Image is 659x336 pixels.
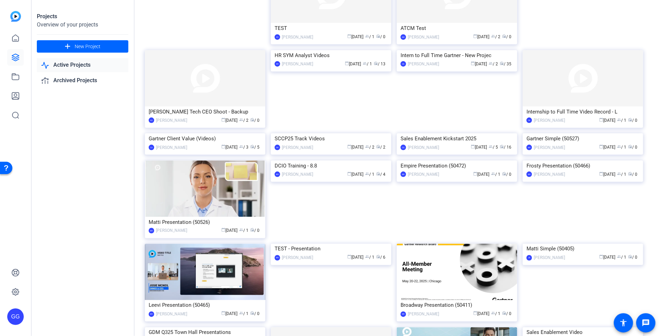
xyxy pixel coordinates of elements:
div: Matti Presentation (50526) [149,217,262,227]
span: / 0 [628,172,638,177]
span: group [363,61,367,65]
span: [DATE] [599,255,616,260]
div: HR SYM Analyst Videos [275,50,387,61]
span: calendar_today [348,255,352,259]
div: [PERSON_NAME] [156,311,187,318]
span: New Project [75,43,100,50]
div: [PERSON_NAME] [282,61,313,67]
span: radio [500,144,504,149]
div: Frosty Presentation (50466) [527,161,639,171]
div: [PERSON_NAME] [408,61,439,67]
span: [DATE] [599,118,616,123]
div: Sales Enablement Kickstart 2025 [401,133,513,144]
span: [DATE] [348,34,364,39]
div: CA [149,145,154,150]
span: calendar_today [599,172,604,176]
span: / 4 [376,172,386,177]
span: [DATE] [599,145,616,150]
div: [PERSON_NAME] [534,171,565,178]
span: group [365,172,370,176]
span: radio [628,118,633,122]
span: group [489,144,493,149]
a: Archived Projects [37,74,128,88]
span: radio [376,144,381,149]
div: [PERSON_NAME] [408,311,439,318]
span: radio [376,34,381,38]
span: calendar_today [222,228,226,232]
span: / 2 [491,34,501,39]
span: [DATE] [474,312,490,316]
div: [PERSON_NAME] [156,117,187,124]
div: DK [401,61,406,67]
span: radio [251,118,255,122]
span: calendar_today [474,34,478,38]
span: calendar_today [348,172,352,176]
div: MH [275,172,280,177]
span: / 1 [491,172,501,177]
div: Internship to Full Time Video Record - L [527,107,639,117]
span: [DATE] [471,62,487,66]
span: / 1 [617,255,627,260]
span: / 13 [374,62,386,66]
span: calendar_today [348,34,352,38]
span: group [365,34,370,38]
span: / 35 [500,62,512,66]
div: MH [527,172,532,177]
span: radio [502,172,507,176]
div: [PERSON_NAME] [282,144,313,151]
span: [DATE] [348,255,364,260]
span: group [240,144,244,149]
span: group [365,144,370,149]
span: / 2 [376,145,386,150]
div: Gartner Client Value (Videos) [149,133,262,144]
mat-icon: message [642,319,650,327]
div: [PERSON_NAME] [282,254,313,261]
span: [DATE] [474,34,490,39]
span: / 1 [365,172,375,177]
span: calendar_today [599,118,604,122]
button: New Project [37,40,128,53]
div: [PERSON_NAME] [534,144,565,151]
span: / 1 [617,145,627,150]
div: MH [527,145,532,150]
span: calendar_today [345,61,349,65]
span: / 2 [365,145,375,150]
span: / 0 [251,118,260,123]
span: radio [376,172,381,176]
span: / 3 [240,145,249,150]
div: Projects [37,12,128,21]
span: calendar_today [474,311,478,315]
div: ATCM Test [401,23,513,33]
span: radio [628,172,633,176]
div: Gartner Simple (50527) [527,133,639,144]
span: / 1 [617,118,627,123]
span: / 1 [365,255,375,260]
span: radio [628,255,633,259]
span: calendar_today [599,144,604,149]
span: radio [502,34,507,38]
span: group [365,255,370,259]
span: / 1 [240,228,249,233]
span: group [491,172,496,176]
span: / 1 [363,62,372,66]
span: calendar_today [471,144,475,149]
span: group [617,255,621,259]
span: group [240,311,244,315]
div: AG [149,118,154,123]
span: [DATE] [474,172,490,177]
div: [PERSON_NAME] [282,34,313,41]
div: DK [527,118,532,123]
div: Matti Simple (50405) [527,244,639,254]
div: [PERSON_NAME] [156,227,187,234]
span: group [489,61,493,65]
span: radio [251,144,255,149]
span: group [240,118,244,122]
span: / 1 [617,172,627,177]
span: / 2 [240,118,249,123]
div: Intern to Full Time Gartner - New Projec [401,50,513,61]
span: [DATE] [222,145,238,150]
span: [DATE] [599,172,616,177]
span: / 0 [251,312,260,316]
div: GG [7,308,24,325]
span: group [617,172,621,176]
